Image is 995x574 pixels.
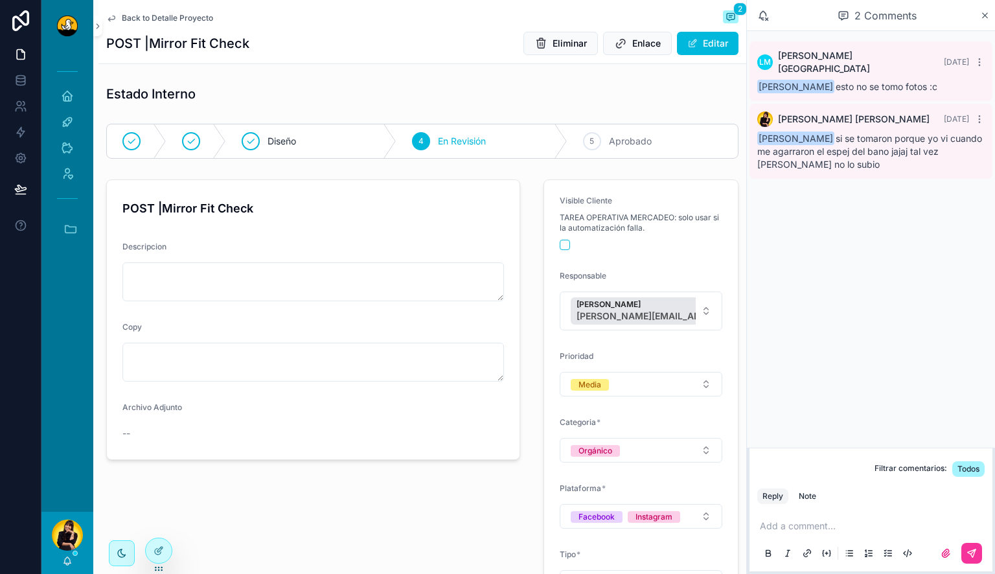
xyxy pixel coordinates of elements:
[677,32,738,55] button: Editar
[560,292,722,330] button: Select Button
[733,3,747,16] span: 2
[603,32,672,55] button: Enlace
[57,16,78,36] img: App logo
[778,49,944,75] span: [PERSON_NAME] [GEOGRAPHIC_DATA]
[578,445,612,457] div: Orgánico
[854,8,917,23] span: 2 Comments
[560,271,606,281] span: Responsable
[632,37,661,50] span: Enlace
[122,242,166,251] span: Descripcion
[122,402,182,412] span: Archivo Adjunto
[438,135,486,148] span: En Revisión
[560,196,612,205] span: Visible Cliente
[560,351,593,361] span: Prioridad
[578,379,601,391] div: Media
[778,113,930,126] span: [PERSON_NAME] [PERSON_NAME]
[523,32,598,55] button: Eliminar
[944,114,969,124] span: [DATE]
[560,504,722,529] button: Select Button
[609,135,652,148] span: Aprobado
[757,132,834,145] span: [PERSON_NAME]
[122,200,504,217] h4: POST |Mirror Fit Check
[577,310,784,323] span: [PERSON_NAME][EMAIL_ADDRESS][DOMAIN_NAME]
[578,511,615,523] div: Facebook
[41,52,93,266] div: scrollable content
[122,13,213,23] span: Back to Detalle Proyecto
[560,549,576,559] span: Tipo
[560,438,722,463] button: Select Button
[577,299,784,310] span: [PERSON_NAME]
[560,417,596,427] span: Categoria
[553,37,587,50] span: Eliminar
[759,57,771,67] span: LM
[799,491,816,501] div: Note
[589,136,594,146] span: 5
[418,136,424,146] span: 4
[635,511,672,523] div: Instagram
[571,444,620,457] button: Unselect ORGANICO
[571,510,623,523] button: Unselect FACEBOOK
[571,297,803,325] button: Unselect 9
[794,488,821,504] button: Note
[757,133,982,170] span: si se tomaron porque yo vi cuando me agarraron el espej del bano jajaj tal vez [PERSON_NAME] no l...
[944,57,969,67] span: [DATE]
[723,10,738,26] button: 2
[122,322,142,332] span: Copy
[628,510,680,523] button: Unselect INSTAGRAM
[560,212,722,233] span: TAREA OPERATIVA MERCADEO: solo usar si la automatización falla.
[560,483,601,493] span: Plataforma
[757,81,937,92] span: esto no se tomo fotos :c
[757,80,834,93] span: [PERSON_NAME]
[122,427,130,440] span: --
[875,463,947,477] span: Filtrar comentarios:
[106,34,249,52] h1: POST |Mirror Fit Check
[106,13,213,23] a: Back to Detalle Proyecto
[757,488,788,504] button: Reply
[560,372,722,396] button: Select Button
[952,461,985,477] button: Todos
[268,135,296,148] span: Diseño
[106,85,196,103] h1: Estado Interno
